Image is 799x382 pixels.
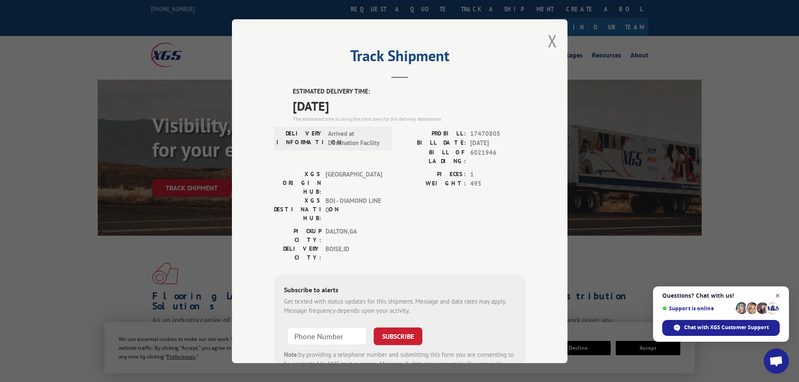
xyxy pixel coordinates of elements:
span: 6021946 [470,148,526,165]
label: DELIVERY CITY: [274,244,321,262]
label: ESTIMATED DELIVERY TIME: [293,87,526,96]
span: Arrived at Destination Facility [328,129,385,148]
span: [DATE] [470,138,526,148]
label: PIECES: [400,169,466,179]
div: Open chat [764,348,789,374]
span: 1 [470,169,526,179]
button: Close modal [548,30,557,52]
label: DELIVERY INFORMATION: [276,129,324,148]
label: WEIGHT: [400,179,466,189]
label: PICKUP CITY: [274,226,321,244]
div: The estimated time is using the time zone for the delivery destination. [293,115,526,122]
span: Questions? Chat with us! [662,292,780,299]
div: Chat with XGS Customer Support [662,320,780,336]
label: BILL OF LADING: [400,148,466,165]
span: DALTON , GA [325,226,382,244]
div: Subscribe to alerts [284,284,515,296]
button: SUBSCRIBE [374,327,422,345]
span: 17470805 [470,129,526,138]
span: [GEOGRAPHIC_DATA] [325,169,382,196]
label: PROBILL: [400,129,466,138]
input: Phone Number [287,327,367,345]
label: BILL DATE: [400,138,466,148]
span: Close chat [773,291,783,301]
span: Support is online [662,305,733,312]
span: Chat with XGS Customer Support [684,324,769,331]
label: XGS ORIGIN HUB: [274,169,321,196]
div: by providing a telephone number and submitting this form you are consenting to be contacted by SM... [284,350,515,378]
span: [DATE] [293,96,526,115]
span: BOISE , ID [325,244,382,262]
span: BOI - DIAMOND LINE D [325,196,382,222]
div: Get texted with status updates for this shipment. Message and data rates may apply. Message frequ... [284,296,515,315]
strong: Note: [284,350,299,358]
label: XGS DESTINATION HUB: [274,196,321,222]
h2: Track Shipment [274,50,526,66]
span: 495 [470,179,526,189]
